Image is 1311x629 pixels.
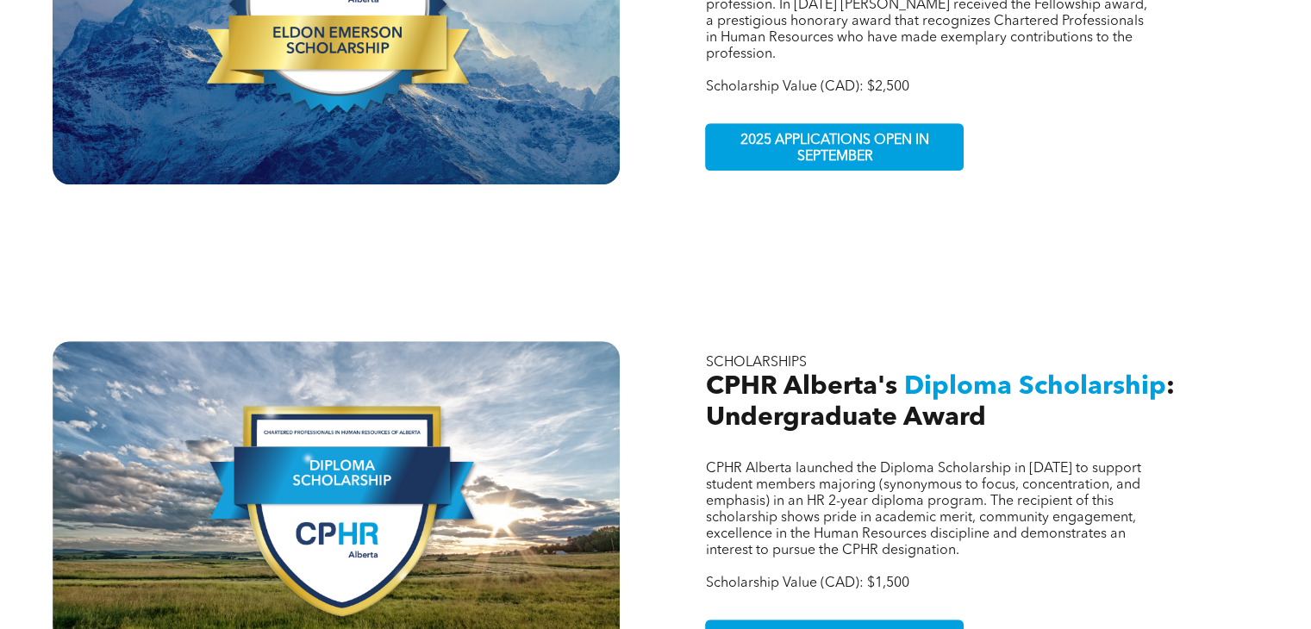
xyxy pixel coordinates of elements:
[705,576,908,590] span: Scholarship Value (CAD): $1,500
[705,462,1140,557] span: CPHR Alberta launched the Diploma Scholarship in [DATE] to support student members majoring (syno...
[705,374,896,400] span: CPHR Alberta's
[705,123,964,171] a: 2025 APPLICATIONS OPEN IN SEPTEMBER
[903,374,1165,400] span: Diploma Scholarship
[705,80,908,94] span: Scholarship Value (CAD): $2,500
[705,356,806,370] span: SCHOLARSHIPS
[709,124,960,174] span: 2025 APPLICATIONS OPEN IN SEPTEMBER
